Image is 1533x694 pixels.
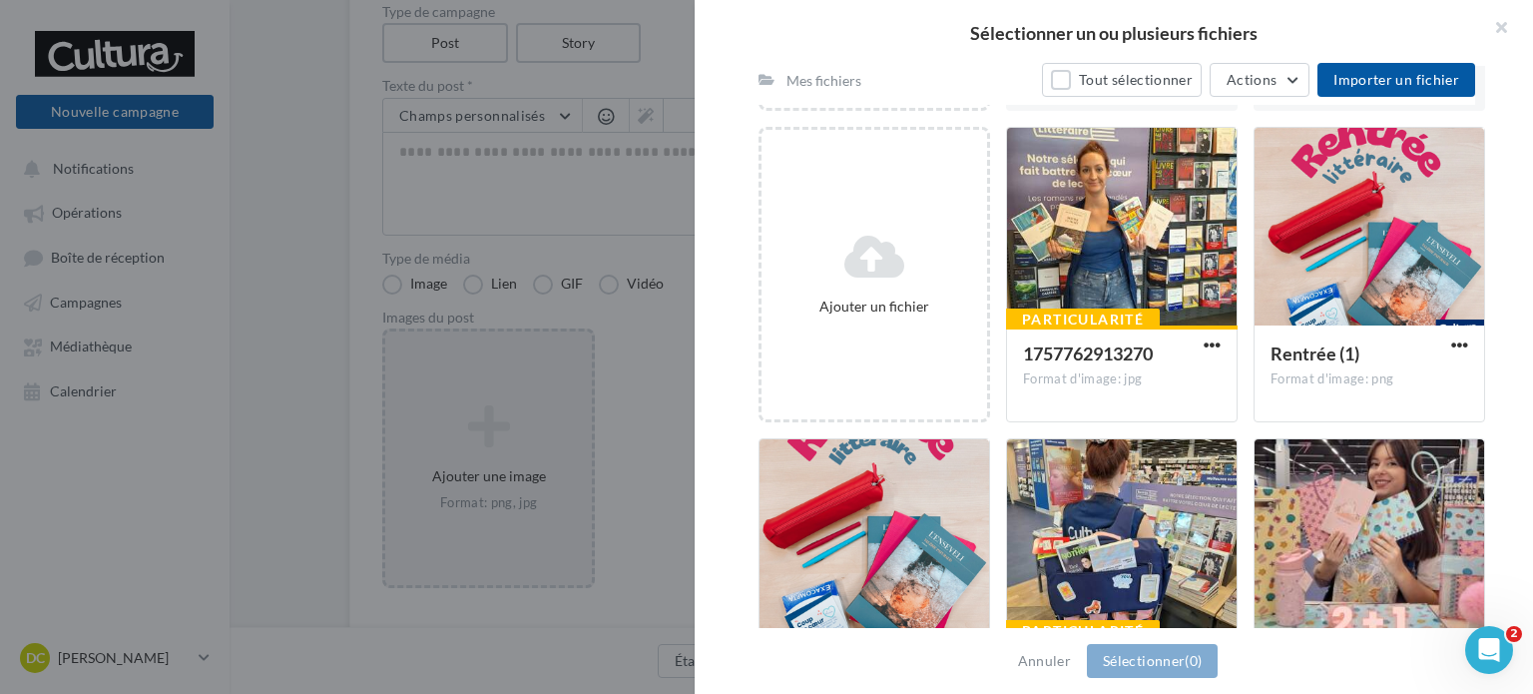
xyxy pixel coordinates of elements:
[1333,71,1459,88] span: Importer un fichier
[1506,626,1522,642] span: 2
[1210,63,1309,97] button: Actions
[1317,63,1475,97] button: Importer un fichier
[1006,309,1160,331] div: Particularité
[1465,626,1513,674] iframe: Intercom live chat
[769,297,979,317] div: Ajouter un fichier
[786,71,861,91] div: Mes fichiers
[1185,652,1202,669] span: (0)
[1271,343,1359,364] span: Rentrée (1)
[727,24,1501,42] h2: Sélectionner un ou plusieurs fichiers
[1023,370,1221,388] div: Format d'image: jpg
[1010,649,1079,673] button: Annuler
[1023,343,1153,364] span: 1757762913270
[1227,71,1277,88] span: Actions
[1271,370,1468,388] div: Format d'image: png
[1006,620,1160,642] div: Particularité
[1087,644,1218,678] button: Sélectionner(0)
[1042,63,1202,97] button: Tout sélectionner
